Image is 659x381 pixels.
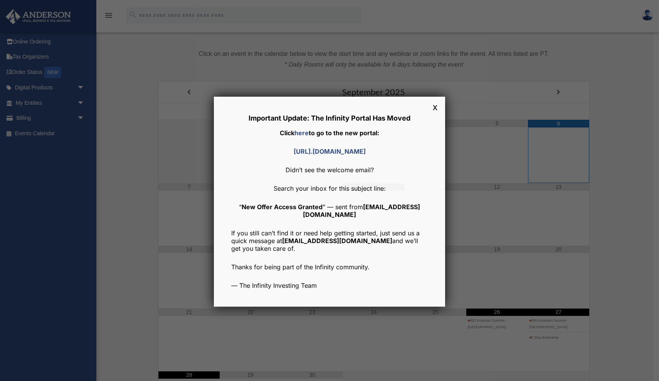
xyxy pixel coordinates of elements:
[430,102,440,112] button: Close
[280,129,379,137] strong: Click to go to the new portal:
[242,203,323,211] strong: New Offer Access Granted
[282,237,392,245] strong: [EMAIL_ADDRESS][DOMAIN_NAME]
[231,282,428,289] p: — The Infinity Investing Team
[231,263,428,271] p: Thanks for being part of the Infinity community.
[231,114,428,122] div: Important Update: The Infinity Portal Has Moved
[294,148,366,155] strong: [URL]. [DOMAIN_NAME]
[231,166,428,174] p: Didn’t see the welcome email?
[294,148,366,155] a: [URL].[DOMAIN_NAME]
[294,129,309,137] a: here
[231,229,428,252] p: If you still can’t find it or need help getting started, just send us a quick message at and we’l...
[231,185,428,192] p: Search your inbox for this subject line:
[231,203,428,218] p: “ ” — sent from
[303,203,420,218] strong: [EMAIL_ADDRESS][DOMAIN_NAME]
